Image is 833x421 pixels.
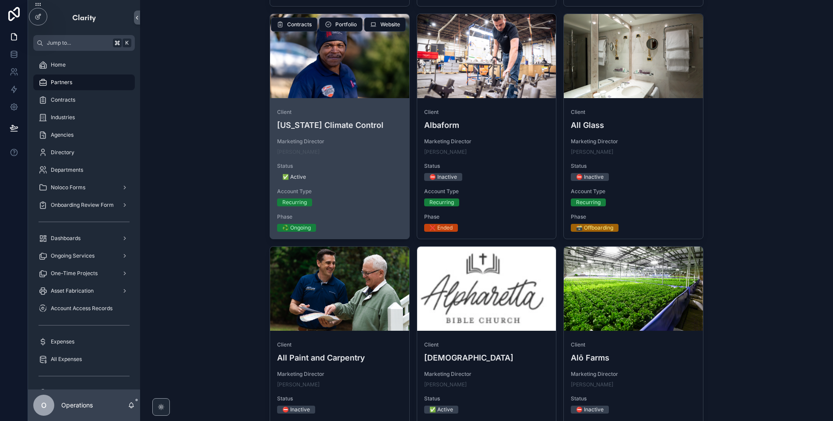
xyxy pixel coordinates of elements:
[571,395,696,402] span: Status
[51,202,114,209] span: Onboarding Review Form
[33,197,135,213] a: Onboarding Review Form
[424,119,549,131] h4: Albaform
[277,149,320,156] a: [PERSON_NAME]
[424,109,549,116] span: Client
[319,18,362,32] button: Portfolio
[424,163,549,170] span: Status
[576,173,604,181] div: ⛔ Inactive
[33,351,135,367] a: All Expenses
[417,14,557,239] a: ClientAlbaformMarketing Director[PERSON_NAME]Status⛔ InactiveAccount TypeRecurringPhase❌ Ended
[564,14,703,98] div: BATHROOM-MIRRORS.webp
[571,381,613,388] a: [PERSON_NAME]
[277,381,320,388] a: [PERSON_NAME]
[282,406,310,414] div: ⛔ Inactive
[33,74,135,90] a: Partners
[564,247,703,331] div: Alo-Farms-Wide-Masters-4455.jpg
[335,21,357,28] span: Portfolio
[571,119,696,131] h4: All Glass
[417,14,556,98] div: Albaform_Q12021_HMD05162.webp
[571,109,696,116] span: Client
[51,79,72,86] span: Partners
[51,356,82,363] span: All Expenses
[41,400,46,410] span: O
[33,283,135,299] a: Asset Fabrication
[51,114,75,121] span: Industries
[33,334,135,350] a: Expenses
[429,198,454,206] div: Recurring
[271,18,317,32] button: Contracts
[270,247,409,331] div: DSC06047-_1_.webp
[424,188,549,195] span: Account Type
[51,166,83,173] span: Departments
[364,18,406,32] button: Website
[429,173,457,181] div: ⛔ Inactive
[576,198,601,206] div: Recurring
[277,341,402,348] span: Client
[72,11,97,25] img: App logo
[571,213,696,220] span: Phase
[429,406,453,414] div: ✅ Active
[277,371,402,378] span: Marketing Director
[576,224,613,232] div: 🗃 Offboarding
[33,92,135,108] a: Contracts
[576,406,604,414] div: ⛔ Inactive
[277,188,402,195] span: Account Type
[33,35,135,51] button: Jump to...K
[571,371,696,378] span: Marketing Director
[571,138,696,145] span: Marketing Director
[571,163,696,170] span: Status
[282,173,306,181] div: ✅ Active
[571,341,696,348] span: Client
[424,341,549,348] span: Client
[51,61,66,68] span: Home
[33,180,135,195] a: Noloco Forms
[51,252,95,259] span: Ongoing Services
[33,145,135,160] a: Directory
[51,96,75,103] span: Contracts
[424,395,549,402] span: Status
[571,188,696,195] span: Account Type
[33,110,135,125] a: Industries
[33,301,135,316] a: Account Access Records
[277,138,402,145] span: Marketing Director
[51,235,81,242] span: Dashboards
[51,149,74,156] span: Directory
[51,184,85,191] span: Noloco Forms
[424,138,549,145] span: Marketing Director
[424,149,467,156] a: [PERSON_NAME]
[47,39,109,46] span: Jump to...
[277,395,402,402] span: Status
[33,127,135,143] a: Agencies
[424,381,467,388] a: [PERSON_NAME]
[123,39,130,46] span: K
[33,265,135,281] a: One-Time Projects
[287,21,312,28] span: Contracts
[51,305,112,312] span: Account Access Records
[277,163,402,170] span: Status
[571,149,613,156] a: [PERSON_NAME]
[51,338,74,345] span: Expenses
[33,248,135,264] a: Ongoing Services
[277,109,402,116] span: Client
[270,14,409,98] div: DSC00249.webp
[51,389,76,396] span: My Forms
[33,230,135,246] a: Dashboards
[429,224,453,232] div: ❌ Ended
[282,224,311,232] div: ♻️ Ongoing
[282,198,307,206] div: Recurring
[51,131,74,138] span: Agencies
[51,287,94,294] span: Asset Fabrication
[28,51,140,389] div: scrollable content
[380,21,400,28] span: Website
[277,119,402,131] h4: [US_STATE] Climate Control
[571,352,696,364] h4: Alō Farms
[563,14,703,239] a: ClientAll GlassMarketing Director[PERSON_NAME]Status⛔ InactiveAccount TypeRecurringPhase🗃 Offboar...
[277,213,402,220] span: Phase
[424,352,549,364] h4: [DEMOGRAPHIC_DATA]
[424,371,549,378] span: Marketing Director
[270,14,410,239] a: Client[US_STATE] Climate ControlMarketing Director[PERSON_NAME]Status✅ ActiveAccount TypeRecurrin...
[424,213,549,220] span: Phase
